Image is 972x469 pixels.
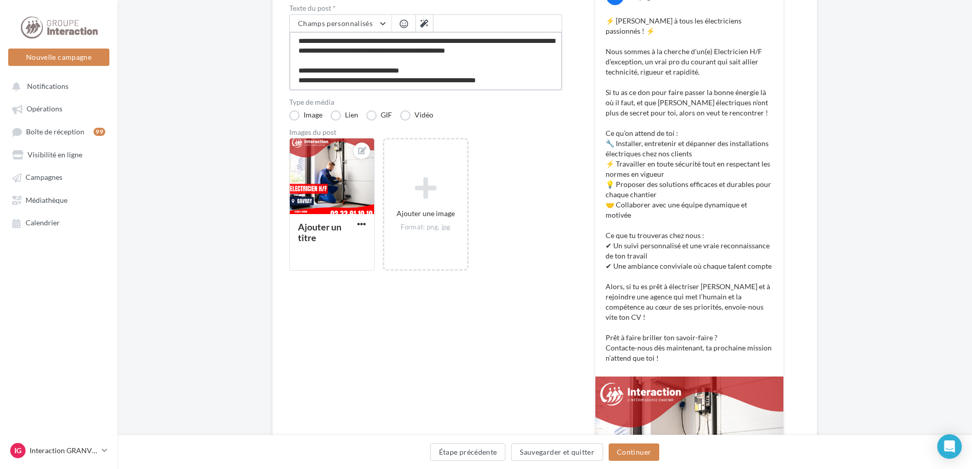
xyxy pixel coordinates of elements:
span: Médiathèque [26,196,67,204]
div: 99 [94,128,105,136]
span: IG [14,445,21,456]
a: Boîte de réception99 [6,122,111,141]
button: Étape précédente [430,443,506,461]
div: Ajouter un titre [298,221,341,243]
span: Campagnes [26,173,62,182]
span: Champs personnalisés [298,19,373,28]
button: Continuer [609,443,659,461]
label: Vidéo [400,110,433,121]
label: Type de média [289,99,562,106]
label: Image [289,110,322,121]
div: Images du post [289,129,562,136]
button: Champs personnalisés [290,15,391,32]
label: GIF [366,110,392,121]
span: Boîte de réception [26,127,84,136]
span: Notifications [27,82,68,90]
label: Texte du post * [289,5,562,12]
button: Nouvelle campagne [8,49,109,66]
a: Opérations [6,99,111,118]
a: Médiathèque [6,191,111,209]
a: Calendrier [6,213,111,231]
a: IG Interaction GRANVILLE [8,441,109,460]
button: Notifications [6,77,107,95]
span: Calendrier [26,219,60,227]
p: Interaction GRANVILLE [30,445,98,456]
div: Open Intercom Messenger [937,434,962,459]
button: Sauvegarder et quitter [511,443,603,461]
span: Opérations [27,105,62,113]
a: Campagnes [6,168,111,186]
a: Visibilité en ligne [6,145,111,163]
p: ⚡ [PERSON_NAME] à tous les électriciens passionnés ! ⚡ Nous sommes à la cherche d'un(e) Electrici... [606,16,773,363]
label: Lien [331,110,358,121]
span: Visibilité en ligne [28,150,82,159]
